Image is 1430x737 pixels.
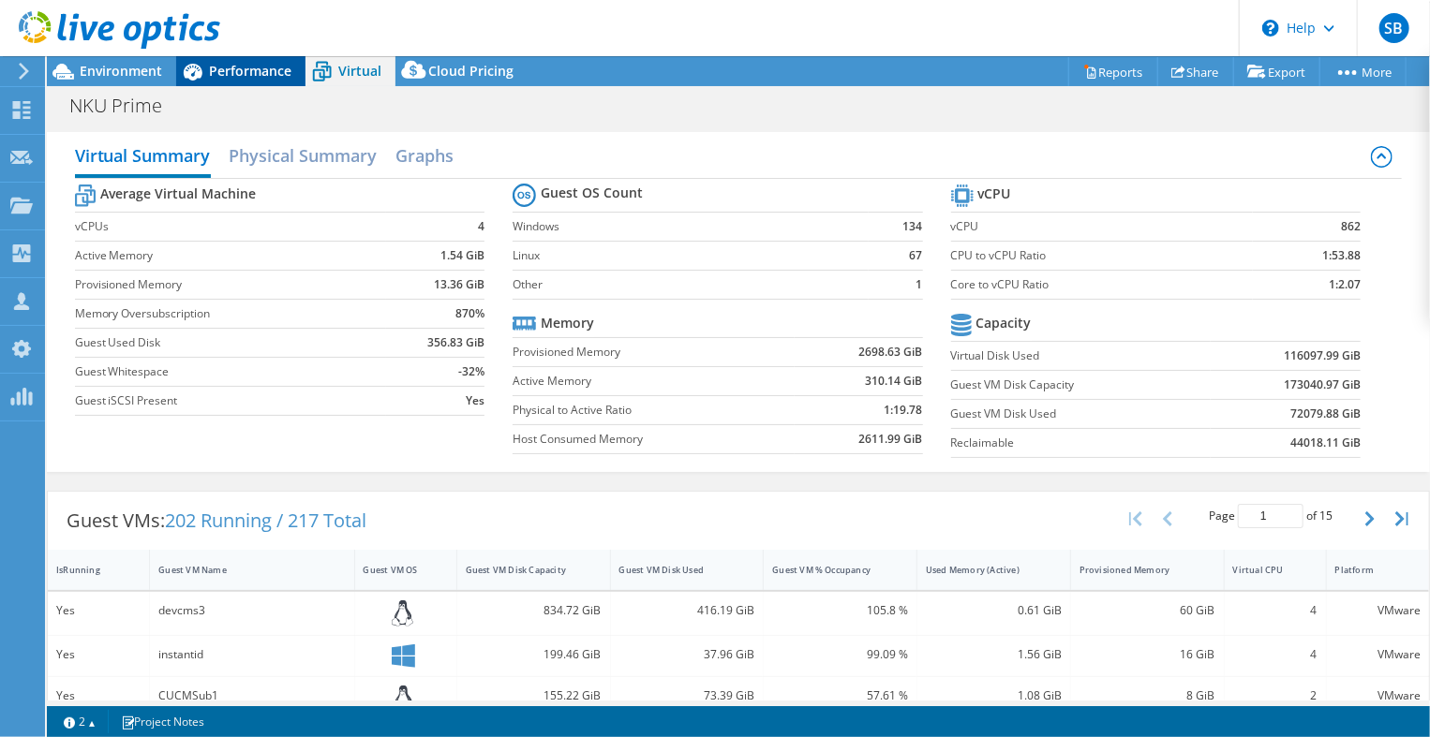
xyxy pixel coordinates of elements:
[75,333,387,352] label: Guest Used Disk
[75,362,387,381] label: Guest Whitespace
[951,217,1254,236] label: vCPU
[859,343,923,361] b: 2698.63 GiB
[440,246,484,265] b: 1.54 GiB
[978,184,1011,203] b: vCPU
[1209,504,1333,528] span: Page of
[1238,504,1303,528] input: jump to page
[466,644,602,665] div: 199.46 GiB
[75,391,387,410] label: Guest iSCSI Present
[951,376,1211,394] label: Guest VM Disk Capacity
[1290,434,1361,452] b: 44018.11 GiB
[1157,57,1234,86] a: Share
[976,314,1032,332] b: Capacity
[1284,376,1361,394] b: 173040.97 GiB
[772,600,908,621] div: 105.8 %
[56,600,141,621] div: Yes
[158,564,322,576] div: Guest VM Name
[1233,57,1320,86] a: Export
[75,217,387,236] label: vCPUs
[165,508,366,533] span: 202 Running / 217 Total
[513,401,794,420] label: Physical to Active Ratio
[458,362,484,381] b: -32%
[1080,644,1215,665] div: 16 GiB
[56,644,141,665] div: Yes
[619,644,755,665] div: 37.96 GiB
[1335,644,1421,665] div: VMware
[466,685,602,706] div: 155.22 GiB
[513,246,869,265] label: Linux
[513,372,794,391] label: Active Memory
[866,372,923,391] b: 310.14 GiB
[75,137,211,178] h2: Virtual Summary
[619,685,755,706] div: 73.39 GiB
[1290,405,1361,423] b: 72079.88 GiB
[466,391,484,410] b: Yes
[48,492,385,550] div: Guest VMs:
[926,644,1062,665] div: 1.56 GiB
[80,62,162,80] span: Environment
[338,62,381,80] span: Virtual
[541,314,594,332] b: Memory
[951,434,1211,452] label: Reclaimable
[396,137,454,174] h2: Graphs
[1233,564,1295,576] div: Virtual CPU
[478,217,484,236] b: 4
[513,343,794,361] label: Provisioned Memory
[75,275,387,294] label: Provisioned Memory
[1080,600,1215,621] div: 60 GiB
[209,62,291,80] span: Performance
[61,96,191,116] h1: NKU Prime
[75,246,387,265] label: Active Memory
[56,564,118,576] div: IsRunning
[951,275,1254,294] label: Core to vCPU Ratio
[1335,685,1421,706] div: VMware
[859,430,923,449] b: 2611.99 GiB
[158,600,345,621] div: devcms3
[1080,685,1215,706] div: 8 GiB
[1233,600,1318,621] div: 4
[910,246,923,265] b: 67
[1319,508,1333,523] span: 15
[903,217,923,236] b: 134
[619,600,755,621] div: 416.19 GiB
[158,685,345,706] div: CUCMSub1
[951,405,1211,423] label: Guest VM Disk Used
[513,430,794,449] label: Host Consumed Memory
[427,333,484,352] b: 356.83 GiB
[51,710,109,733] a: 2
[1335,600,1421,621] div: VMware
[926,600,1062,621] div: 0.61 GiB
[434,275,484,294] b: 13.36 GiB
[916,275,923,294] b: 1
[1262,20,1279,37] svg: \n
[772,644,908,665] div: 99.09 %
[75,304,387,323] label: Memory Oversubscription
[100,184,256,203] b: Average Virtual Machine
[1233,644,1318,665] div: 4
[1379,13,1409,43] span: SB
[1341,217,1361,236] b: 862
[513,217,869,236] label: Windows
[158,644,345,665] div: instantid
[428,62,514,80] span: Cloud Pricing
[466,564,579,576] div: Guest VM Disk Capacity
[772,685,908,706] div: 57.61 %
[513,275,869,294] label: Other
[466,600,602,621] div: 834.72 GiB
[1322,246,1361,265] b: 1:53.88
[108,710,217,733] a: Project Notes
[619,564,733,576] div: Guest VM Disk Used
[56,685,141,706] div: Yes
[230,137,378,174] h2: Physical Summary
[1068,57,1158,86] a: Reports
[1080,564,1193,576] div: Provisioned Memory
[541,184,643,202] b: Guest OS Count
[926,564,1039,576] div: Used Memory (Active)
[951,346,1211,365] label: Virtual Disk Used
[1233,685,1318,706] div: 2
[364,564,425,576] div: Guest VM OS
[885,401,923,420] b: 1:19.78
[1284,346,1361,365] b: 116097.99 GiB
[926,685,1062,706] div: 1.08 GiB
[772,564,886,576] div: Guest VM % Occupancy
